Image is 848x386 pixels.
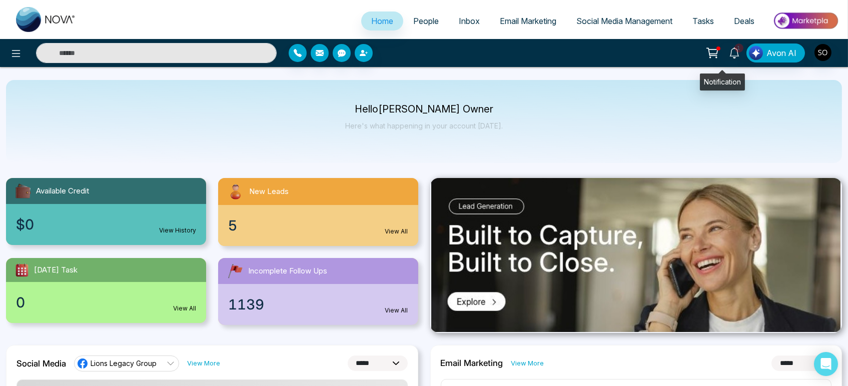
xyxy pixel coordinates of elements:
[692,16,714,26] span: Tasks
[91,358,157,368] span: Lions Legacy Group
[814,44,831,61] img: User Avatar
[212,178,424,246] a: New Leads5View All
[228,294,264,315] span: 1139
[724,11,764,30] a: Deals
[36,185,89,197] span: Available Credit
[16,292,25,313] span: 0
[459,16,480,26] span: Inbox
[490,11,566,30] a: Email Marketing
[734,43,743,52] span: 1
[749,46,763,60] img: Lead Flow
[746,43,805,62] button: Avon AI
[441,358,503,368] h2: Email Marketing
[734,16,754,26] span: Deals
[14,182,32,200] img: availableCredit.svg
[682,11,724,30] a: Tasks
[16,214,34,235] span: $0
[16,7,76,32] img: Nova CRM Logo
[361,11,403,30] a: Home
[769,9,842,32] img: Market-place.gif
[722,43,746,61] a: 1
[248,265,327,277] span: Incomplete Follow Ups
[566,11,682,30] a: Social Media Management
[249,186,289,197] span: New Leads
[173,304,196,313] a: View All
[345,105,503,113] p: Hello [PERSON_NAME] Owner
[766,47,796,59] span: Avon AI
[187,358,220,368] a: View More
[345,121,503,130] p: Here's what happening in your account [DATE].
[449,11,490,30] a: Inbox
[500,16,556,26] span: Email Marketing
[14,262,30,278] img: todayTask.svg
[226,182,245,201] img: newLeads.svg
[431,178,840,332] img: .
[576,16,672,26] span: Social Media Management
[17,358,66,368] h2: Social Media
[34,264,78,276] span: [DATE] Task
[385,227,408,236] a: View All
[700,73,745,90] div: Notification
[212,258,424,325] a: Incomplete Follow Ups1139View All
[159,226,196,235] a: View History
[403,11,449,30] a: People
[814,352,838,376] div: Open Intercom Messenger
[228,215,237,236] span: 5
[226,262,244,280] img: followUps.svg
[371,16,393,26] span: Home
[413,16,439,26] span: People
[511,358,544,368] a: View More
[385,306,408,315] a: View All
